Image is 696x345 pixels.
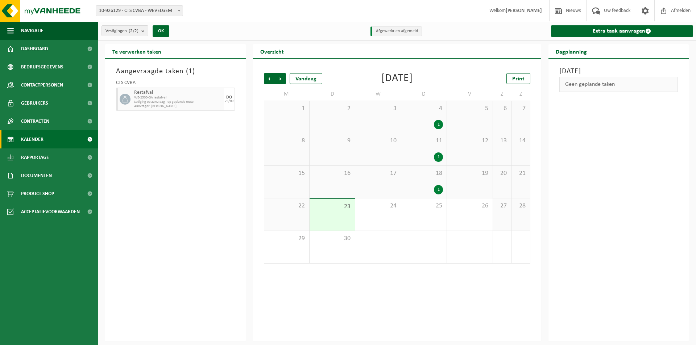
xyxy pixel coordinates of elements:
span: 16 [313,169,351,177]
span: Volgende [275,73,286,84]
span: 13 [497,137,507,145]
span: 1 [188,68,192,75]
span: 11 [405,137,443,145]
div: [DATE] [381,73,413,84]
h3: Aangevraagde taken ( ) [116,66,235,77]
span: 22 [268,202,306,210]
span: 29 [268,235,306,243]
h3: [DATE] [559,66,678,77]
span: 1 [268,105,306,113]
span: 7 [515,105,526,113]
span: 10-926129 - CTS CVBA - WEVELGEM [96,6,183,16]
li: Afgewerkt en afgemeld [370,26,422,36]
h2: Overzicht [253,44,291,58]
span: 10 [359,137,397,145]
td: M [264,88,310,101]
span: 15 [268,169,306,177]
div: Vandaag [290,73,322,84]
span: Vorige [264,73,275,84]
span: 8 [268,137,306,145]
a: Extra taak aanvragen [551,25,693,37]
span: Vestigingen [105,26,138,37]
count: (2/2) [129,29,138,33]
span: 14 [515,137,526,145]
div: DO [226,95,232,100]
div: 1 [434,185,443,194]
span: 28 [515,202,526,210]
span: 23 [313,203,351,211]
span: 3 [359,105,397,113]
span: Dashboard [21,40,48,58]
span: 10-926129 - CTS CVBA - WEVELGEM [96,5,183,16]
div: 1 [434,120,443,129]
div: 25/09 [225,100,233,103]
td: Z [511,88,530,101]
div: CTS CVBA [116,80,235,88]
td: Z [493,88,511,101]
span: Print [512,76,525,82]
span: 18 [405,169,443,177]
span: Lediging op aanvraag - op geplande route [134,100,222,104]
span: 24 [359,202,397,210]
div: Geen geplande taken [559,77,678,92]
span: Contactpersonen [21,76,63,94]
span: 30 [313,235,351,243]
button: Vestigingen(2/2) [101,25,148,36]
span: Acceptatievoorwaarden [21,203,80,221]
span: 5 [451,105,489,113]
span: 19 [451,169,489,177]
button: OK [153,25,169,37]
span: 12 [451,137,489,145]
span: 9 [313,137,351,145]
span: 6 [497,105,507,113]
span: WB-2500-GA restafval [134,96,222,100]
span: 17 [359,169,397,177]
span: 26 [451,202,489,210]
span: Bedrijfsgegevens [21,58,63,76]
td: W [355,88,401,101]
span: Contracten [21,112,49,130]
span: Product Shop [21,185,54,203]
span: 21 [515,169,526,177]
span: Aanvrager: [PERSON_NAME] [134,104,222,109]
span: Restafval [134,90,222,96]
h2: Dagplanning [548,44,594,58]
span: Gebruikers [21,94,48,112]
span: 4 [405,105,443,113]
span: 2 [313,105,351,113]
span: Navigatie [21,22,43,40]
span: Documenten [21,167,52,185]
div: 1 [434,152,443,162]
td: D [310,88,355,101]
td: D [401,88,447,101]
span: 25 [405,202,443,210]
a: Print [506,73,530,84]
span: Rapportage [21,148,49,167]
strong: [PERSON_NAME] [506,8,542,13]
td: V [447,88,493,101]
span: 20 [497,169,507,177]
span: 27 [497,202,507,210]
span: Kalender [21,130,43,148]
h2: Te verwerken taken [105,44,169,58]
